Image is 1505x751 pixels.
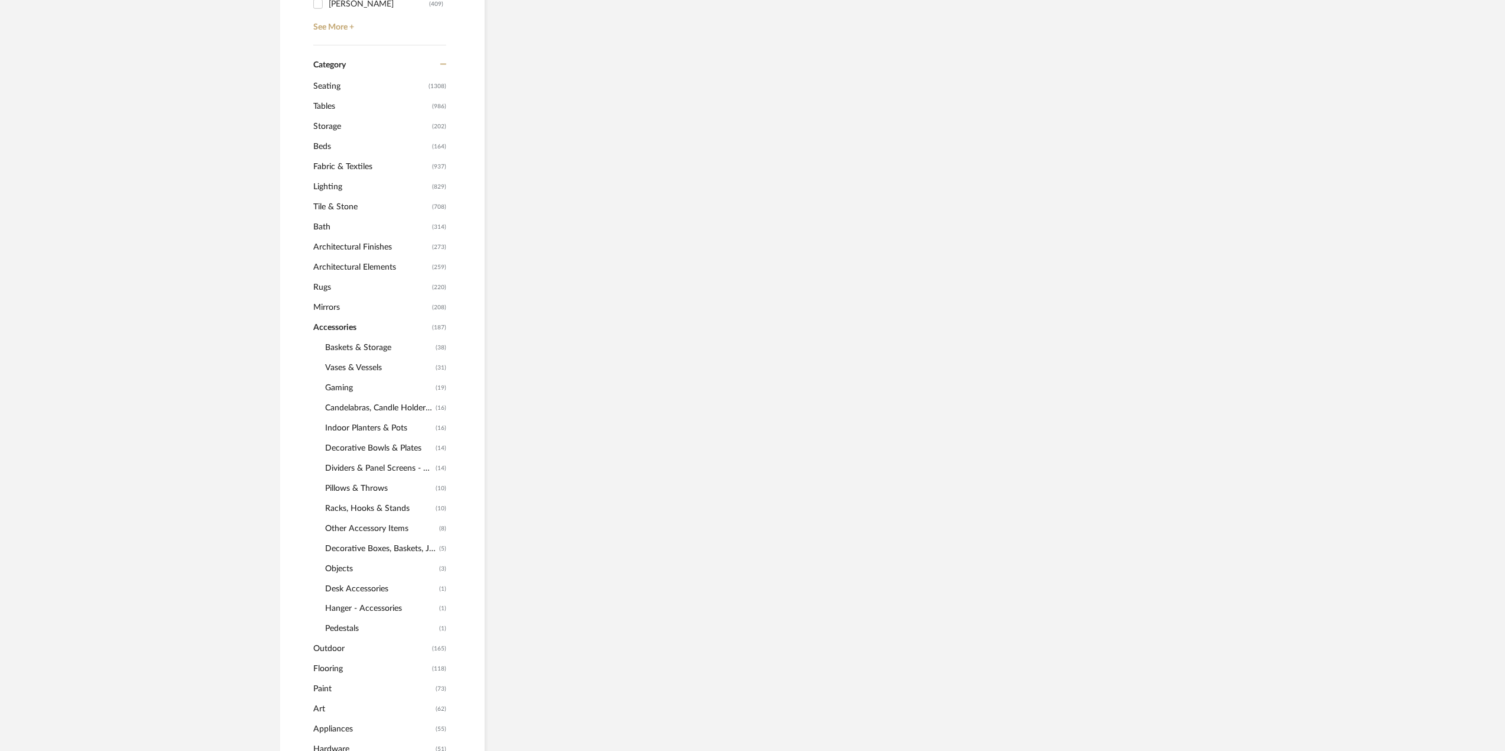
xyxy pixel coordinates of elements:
[439,539,446,558] span: (5)
[436,499,446,518] span: (10)
[432,218,446,237] span: (314)
[436,358,446,377] span: (31)
[436,378,446,397] span: (19)
[313,116,429,137] span: Storage
[313,217,429,237] span: Bath
[313,318,429,338] span: Accessories
[325,539,436,559] span: Decorative Boxes, Baskets, Jars & Storage
[310,14,446,33] a: See More +
[439,600,446,619] span: (1)
[325,519,436,539] span: Other Accessory Items
[313,157,429,177] span: Fabric & Textiles
[325,498,433,519] span: Racks, Hooks & Stands
[436,680,446,699] span: (73)
[436,399,446,417] span: (16)
[325,398,433,418] span: Candelabras, Candle Holders, Candle Sticks
[432,238,446,257] span: (273)
[313,700,433,720] span: Art
[432,97,446,116] span: (986)
[432,318,446,337] span: (187)
[436,419,446,438] span: (16)
[313,96,429,116] span: Tables
[436,700,446,719] span: (62)
[325,559,436,579] span: Objects
[439,559,446,578] span: (3)
[313,277,429,297] span: Rugs
[436,439,446,458] span: (14)
[313,177,429,197] span: Lighting
[325,579,436,599] span: Desk Accessories
[325,619,436,639] span: Pedestals
[313,60,346,70] span: Category
[325,418,433,438] span: Indoor Planters & Pots
[439,620,446,639] span: (1)
[325,599,436,619] span: Hanger - Accessories
[313,237,429,257] span: Architectural Finishes
[436,479,446,498] span: (10)
[313,679,433,700] span: Paint
[432,137,446,156] span: (164)
[325,378,433,398] span: Gaming
[432,660,446,679] span: (118)
[313,297,429,318] span: Mirrors
[432,258,446,277] span: (259)
[432,278,446,297] span: (220)
[325,438,433,458] span: Decorative Bowls & Plates
[325,338,433,358] span: Baskets & Storage
[432,198,446,216] span: (708)
[436,720,446,739] span: (55)
[439,580,446,598] span: (1)
[432,117,446,136] span: (202)
[313,76,426,96] span: Seating
[432,298,446,317] span: (208)
[432,640,446,659] span: (165)
[313,720,433,740] span: Appliances
[313,639,429,659] span: Outdoor
[436,459,446,478] span: (14)
[325,358,433,378] span: Vases & Vessels
[313,659,429,679] span: Flooring
[432,177,446,196] span: (829)
[325,458,433,478] span: Dividers & Panel Screens - Accessories
[313,137,429,157] span: Beds
[429,77,446,96] span: (1308)
[439,519,446,538] span: (8)
[313,257,429,277] span: Architectural Elements
[313,197,429,217] span: Tile & Stone
[436,338,446,357] span: (38)
[325,478,433,498] span: Pillows & Throws
[432,157,446,176] span: (937)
